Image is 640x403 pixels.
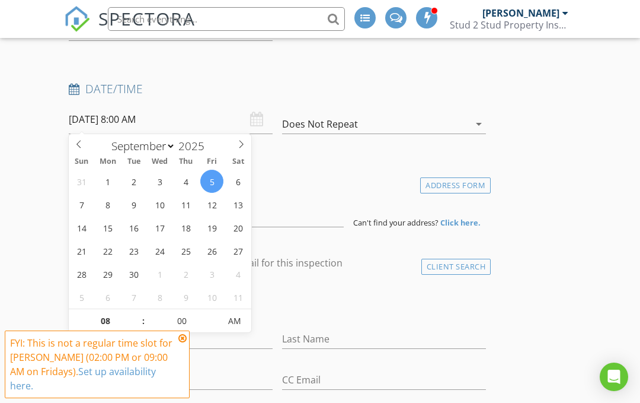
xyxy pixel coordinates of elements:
[200,285,223,309] span: October 10, 2025
[160,257,343,269] label: Enable Client CC email for this inspection
[122,285,145,309] span: October 7, 2025
[142,309,145,333] span: :
[95,158,121,166] span: Mon
[148,193,171,216] span: September 10, 2025
[147,158,173,166] span: Wed
[70,170,93,193] span: August 31, 2025
[225,158,251,166] span: Sat
[200,170,223,193] span: September 5, 2025
[200,216,223,239] span: September 19, 2025
[69,105,273,134] input: Select date
[600,363,628,391] div: Open Intercom Messenger
[174,262,197,285] span: October 2, 2025
[96,193,119,216] span: September 8, 2025
[199,158,225,166] span: Fri
[122,170,145,193] span: September 2, 2025
[148,239,171,262] span: September 24, 2025
[70,239,93,262] span: September 21, 2025
[174,193,197,216] span: September 11, 2025
[64,16,196,41] a: SPECTORA
[10,365,156,392] a: Set up availability here.
[148,262,171,285] span: October 1, 2025
[440,217,481,228] strong: Click here.
[174,216,197,239] span: September 18, 2025
[450,19,568,31] div: Stud 2 Stud Property Inspections LLC
[70,262,93,285] span: September 28, 2025
[218,309,251,333] span: Click to toggle
[64,6,90,32] img: The Best Home Inspection Software - Spectora
[96,216,119,239] span: September 15, 2025
[226,193,249,216] span: September 13, 2025
[70,216,93,239] span: September 14, 2025
[69,174,486,190] h4: Location
[70,193,93,216] span: September 7, 2025
[282,119,358,129] div: Does Not Repeat
[10,336,175,393] div: FYI: This is not a regular time slot for [PERSON_NAME] (02:00 PM or 09:00 AM on Fridays).
[226,239,249,262] span: September 27, 2025
[96,170,119,193] span: September 1, 2025
[226,262,249,285] span: October 4, 2025
[148,170,171,193] span: September 3, 2025
[122,239,145,262] span: September 23, 2025
[122,262,145,285] span: September 30, 2025
[174,170,197,193] span: September 4, 2025
[226,170,249,193] span: September 6, 2025
[96,285,119,309] span: October 6, 2025
[200,193,223,216] span: September 12, 2025
[148,285,171,309] span: October 8, 2025
[121,158,147,166] span: Tue
[174,239,197,262] span: September 25, 2025
[472,117,486,131] i: arrow_drop_down
[96,262,119,285] span: September 29, 2025
[122,216,145,239] span: September 16, 2025
[420,177,491,193] div: Address Form
[69,81,486,97] h4: Date/Time
[108,7,345,31] input: Search everything...
[122,193,145,216] span: September 9, 2025
[421,259,491,275] div: Client Search
[70,285,93,309] span: October 5, 2025
[69,158,95,166] span: Sun
[353,217,439,228] span: Can't find your address?
[200,262,223,285] span: October 3, 2025
[200,239,223,262] span: September 26, 2025
[173,158,199,166] span: Thu
[96,239,119,262] span: September 22, 2025
[148,216,171,239] span: September 17, 2025
[226,285,249,309] span: October 11, 2025
[482,7,559,19] div: [PERSON_NAME]
[175,138,215,154] input: Year
[174,285,197,309] span: October 9, 2025
[226,216,249,239] span: September 20, 2025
